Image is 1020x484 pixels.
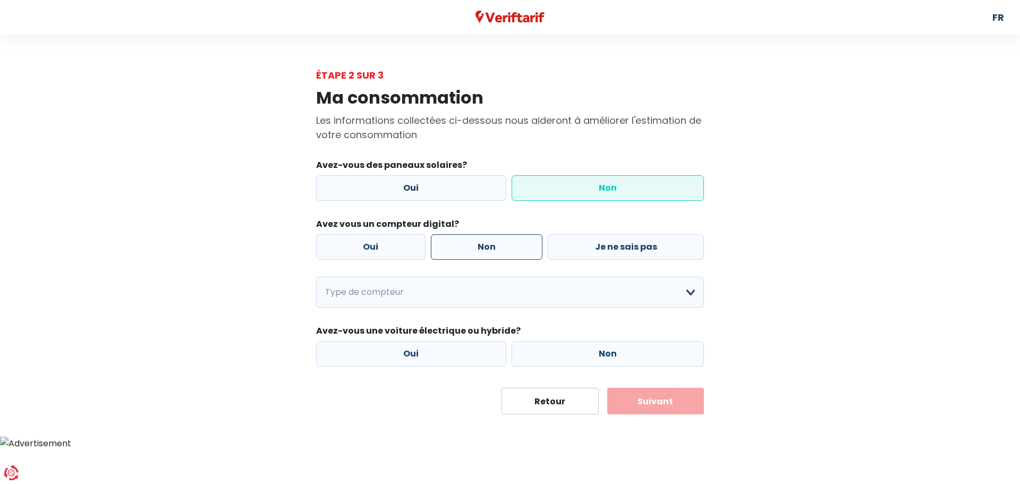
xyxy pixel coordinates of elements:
label: Non [512,341,704,367]
label: Oui [316,175,506,201]
div: Étape 2 sur 3 [316,68,704,82]
label: Oui [316,234,426,260]
button: Retour [501,388,599,414]
img: Veriftarif logo [475,11,545,24]
legend: Avez-vous une voiture électrique ou hybride? [316,325,704,341]
label: Oui [316,341,506,367]
h1: Ma consommation [316,88,704,108]
button: Suivant [607,388,704,414]
legend: Avez vous un compteur digital? [316,218,704,234]
legend: Avez-vous des paneaux solaires? [316,159,704,175]
p: Les informations collectées ci-dessous nous aideront à améliorer l'estimation de votre consommation [316,113,704,142]
label: Non [431,234,543,260]
label: Non [512,175,704,201]
label: Je ne sais pas [548,234,704,260]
